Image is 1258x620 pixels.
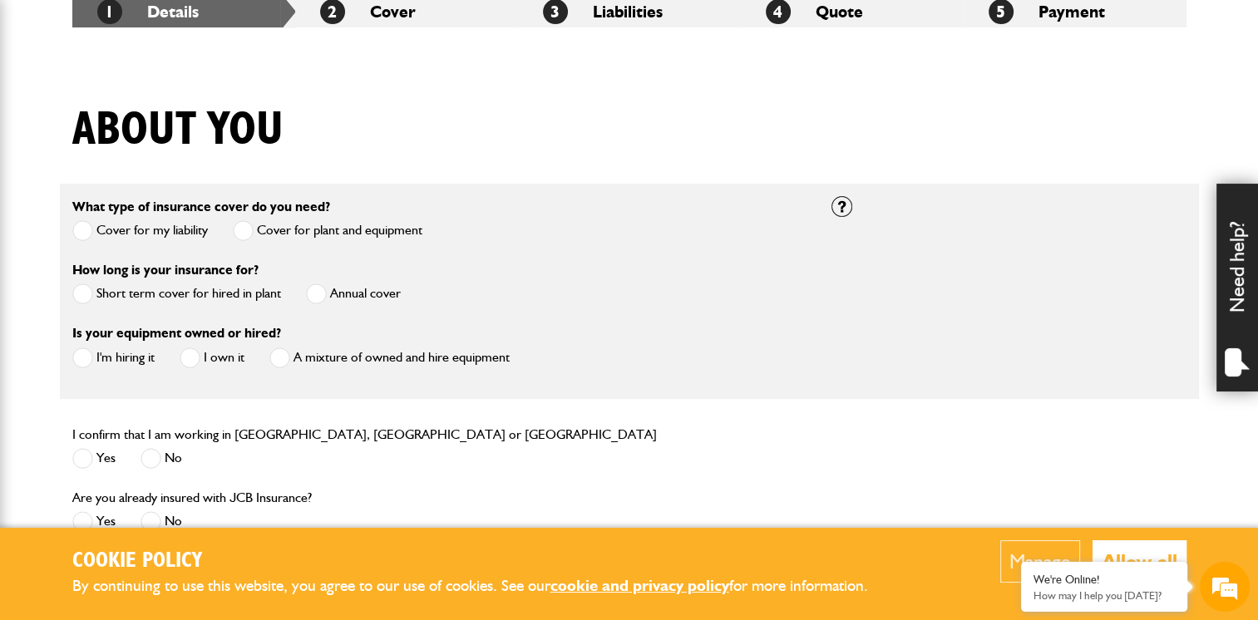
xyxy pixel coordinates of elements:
[306,283,401,304] label: Annual cover
[72,549,895,574] h2: Cookie Policy
[72,347,155,368] label: I'm hiring it
[72,263,259,277] label: How long is your insurance for?
[141,448,182,469] label: No
[72,102,284,158] h1: About you
[72,448,116,469] label: Yes
[269,347,510,368] label: A mixture of owned and hire equipment
[1216,184,1258,391] div: Need help?
[1000,540,1080,583] button: Manage
[233,220,422,241] label: Cover for plant and equipment
[1034,573,1175,587] div: We're Online!
[72,511,116,532] label: Yes
[72,428,657,441] label: I confirm that I am working in [GEOGRAPHIC_DATA], [GEOGRAPHIC_DATA] or [GEOGRAPHIC_DATA]
[72,200,330,214] label: What type of insurance cover do you need?
[72,327,281,340] label: Is your equipment owned or hired?
[550,576,729,595] a: cookie and privacy policy
[1034,589,1175,602] p: How may I help you today?
[72,491,312,504] label: Are you already insured with JCB Insurance?
[141,511,182,532] label: No
[1093,540,1186,583] button: Allow all
[72,573,895,599] p: By continuing to use this website, you agree to our use of cookies. See our for more information.
[180,347,244,368] label: I own it
[72,220,208,241] label: Cover for my liability
[72,283,281,304] label: Short term cover for hired in plant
